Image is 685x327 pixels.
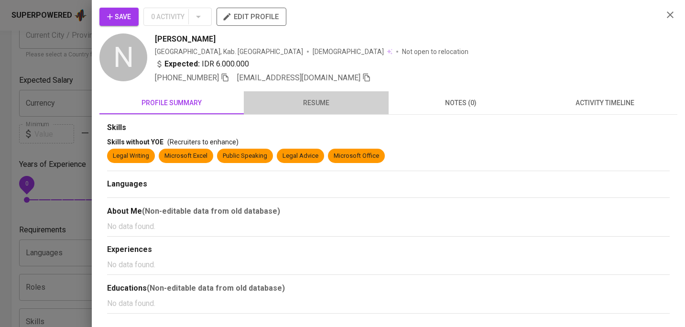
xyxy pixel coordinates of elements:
[99,8,139,26] button: Save
[107,298,670,309] p: No data found.
[155,47,303,56] div: [GEOGRAPHIC_DATA], Kab. [GEOGRAPHIC_DATA]
[147,283,285,293] b: (Non-editable data from old database)
[402,47,468,56] p: Not open to relocation
[107,259,670,271] p: No data found.
[164,152,207,161] div: Microsoft Excel
[313,47,385,56] span: [DEMOGRAPHIC_DATA]
[217,12,286,20] a: edit profile
[107,122,670,133] div: Skills
[107,221,670,232] p: No data found.
[164,58,200,70] b: Expected:
[107,11,131,23] span: Save
[224,11,279,23] span: edit profile
[155,73,219,82] span: [PHONE_NUMBER]
[107,138,163,146] span: Skills without YOE
[283,152,318,161] div: Legal Advice
[107,244,670,255] div: Experiences
[155,33,216,45] span: [PERSON_NAME]
[107,283,670,294] div: Educations
[223,152,267,161] div: Public Speaking
[107,179,670,190] div: Languages
[107,206,670,217] div: About Me
[394,97,527,109] span: notes (0)
[113,152,149,161] div: Legal Writing
[334,152,379,161] div: Microsoft Office
[250,97,382,109] span: resume
[142,207,280,216] b: (Non-editable data from old database)
[167,138,239,146] span: (Recruiters to enhance)
[237,73,360,82] span: [EMAIL_ADDRESS][DOMAIN_NAME]
[99,33,147,81] div: N
[217,8,286,26] button: edit profile
[539,97,672,109] span: activity timeline
[155,58,249,70] div: IDR 6.000.000
[105,97,238,109] span: profile summary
